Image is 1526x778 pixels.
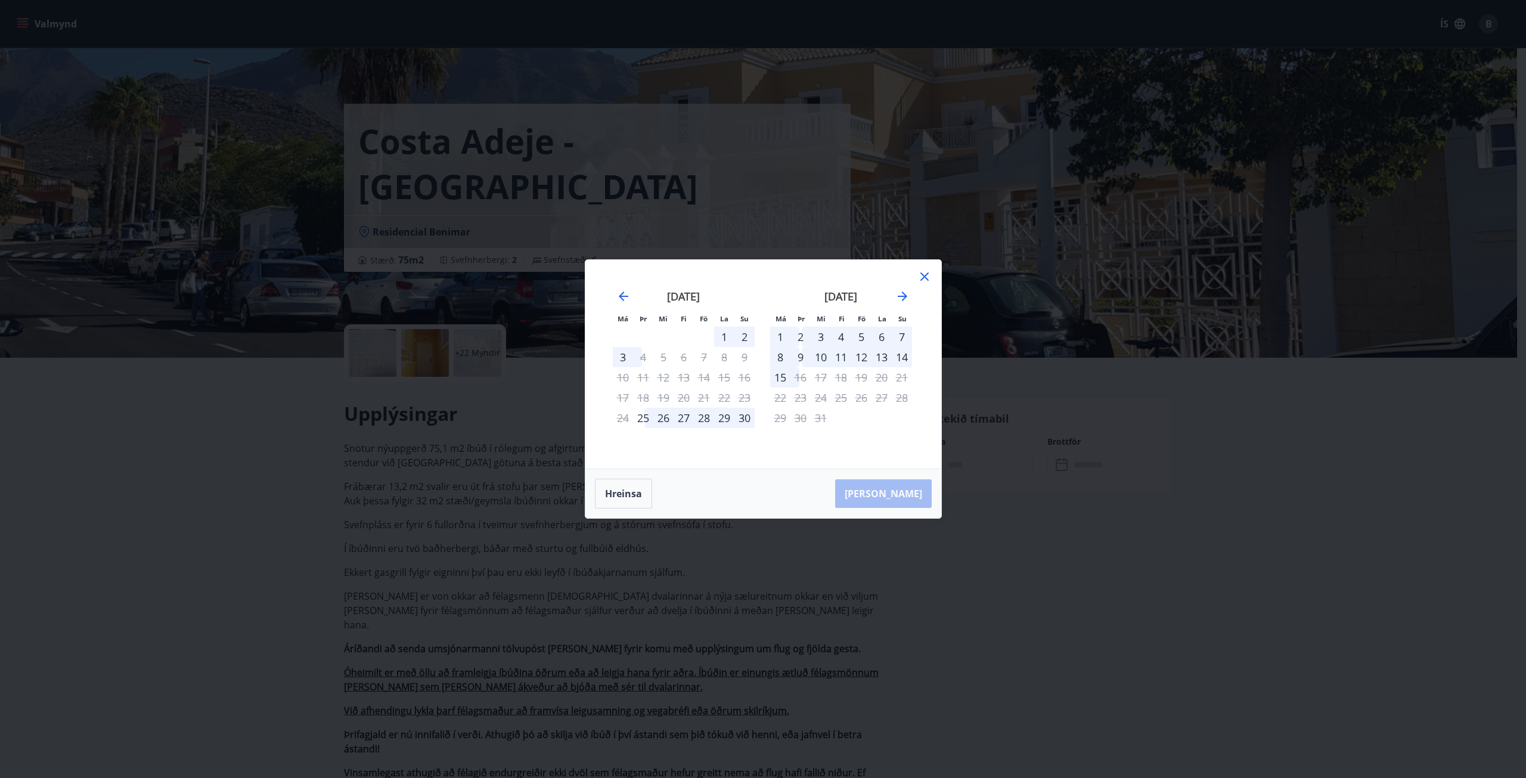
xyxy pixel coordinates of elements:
small: Fö [700,314,708,323]
td: þriðjudagur, 25. nóvember 2025 [633,408,653,428]
td: Not available. föstudagur, 14. nóvember 2025 [694,367,714,388]
td: Not available. laugardagur, 15. nóvember 2025 [714,367,734,388]
div: Move forward to switch to the next month. [895,289,910,303]
td: Not available. þriðjudagur, 16. desember 2025 [790,367,811,388]
div: 6 [871,327,892,347]
div: 15 [770,367,790,388]
div: 8 [770,347,790,367]
div: 4 [831,327,851,347]
div: 30 [734,408,755,428]
td: Not available. þriðjudagur, 18. nóvember 2025 [633,388,653,408]
td: þriðjudagur, 2. desember 2025 [790,327,811,347]
td: Not available. fimmtudagur, 13. nóvember 2025 [674,367,694,388]
td: sunnudagur, 7. desember 2025 [892,327,912,347]
td: Not available. föstudagur, 26. desember 2025 [851,388,871,408]
td: Not available. sunnudagur, 16. nóvember 2025 [734,367,755,388]
small: La [878,314,886,323]
div: Aðeins útritun í boði [633,347,653,367]
td: Not available. miðvikudagur, 19. nóvember 2025 [653,388,674,408]
td: Not available. fimmtudagur, 18. desember 2025 [831,367,851,388]
small: Fö [858,314,866,323]
td: miðvikudagur, 10. desember 2025 [811,347,831,367]
strong: [DATE] [667,289,700,303]
div: 7 [892,327,912,347]
td: laugardagur, 29. nóvember 2025 [714,408,734,428]
td: miðvikudagur, 3. desember 2025 [811,327,831,347]
td: mánudagur, 3. nóvember 2025 [613,347,633,367]
strong: [DATE] [824,289,857,303]
td: föstudagur, 28. nóvember 2025 [694,408,714,428]
td: Not available. mánudagur, 17. nóvember 2025 [613,388,633,408]
td: Not available. mánudagur, 10. nóvember 2025 [613,367,633,388]
div: 9 [790,347,811,367]
td: Not available. föstudagur, 7. nóvember 2025 [694,347,714,367]
td: Not available. mánudagur, 22. desember 2025 [770,388,790,408]
td: Not available. laugardagur, 22. nóvember 2025 [714,388,734,408]
small: Su [740,314,749,323]
td: föstudagur, 12. desember 2025 [851,347,871,367]
td: Not available. þriðjudagur, 4. nóvember 2025 [633,347,653,367]
div: 5 [851,327,871,347]
td: fimmtudagur, 27. nóvember 2025 [674,408,694,428]
div: 1 [714,327,734,347]
div: 11 [831,347,851,367]
small: La [720,314,728,323]
td: Not available. föstudagur, 19. desember 2025 [851,367,871,388]
small: Þr [798,314,805,323]
div: 10 [811,347,831,367]
td: laugardagur, 1. nóvember 2025 [714,327,734,347]
td: laugardagur, 6. desember 2025 [871,327,892,347]
td: Not available. laugardagur, 8. nóvember 2025 [714,347,734,367]
td: mánudagur, 1. desember 2025 [770,327,790,347]
td: mánudagur, 8. desember 2025 [770,347,790,367]
td: Not available. mánudagur, 24. nóvember 2025 [613,408,633,428]
td: sunnudagur, 2. nóvember 2025 [734,327,755,347]
td: Not available. miðvikudagur, 24. desember 2025 [811,388,831,408]
td: Not available. laugardagur, 20. desember 2025 [871,367,892,388]
div: 29 [714,408,734,428]
td: Not available. föstudagur, 21. nóvember 2025 [694,388,714,408]
td: Not available. miðvikudagur, 12. nóvember 2025 [653,367,674,388]
div: 28 [694,408,714,428]
div: 12 [851,347,871,367]
div: 26 [653,408,674,428]
td: Not available. miðvikudagur, 5. nóvember 2025 [653,347,674,367]
small: Su [898,314,907,323]
td: Not available. miðvikudagur, 17. desember 2025 [811,367,831,388]
button: Hreinsa [595,479,652,509]
td: þriðjudagur, 9. desember 2025 [790,347,811,367]
td: Not available. sunnudagur, 28. desember 2025 [892,388,912,408]
div: 3 [613,347,633,367]
div: Aðeins útritun í boði [790,367,811,388]
td: Not available. þriðjudagur, 11. nóvember 2025 [633,367,653,388]
div: 2 [734,327,755,347]
small: Þr [640,314,647,323]
div: Aðeins innritun í boði [633,408,653,428]
td: mánudagur, 15. desember 2025 [770,367,790,388]
small: Fi [681,314,687,323]
div: 2 [790,327,811,347]
td: laugardagur, 13. desember 2025 [871,347,892,367]
td: Not available. sunnudagur, 9. nóvember 2025 [734,347,755,367]
small: Mi [659,314,668,323]
td: miðvikudagur, 26. nóvember 2025 [653,408,674,428]
td: Not available. þriðjudagur, 30. desember 2025 [790,408,811,428]
div: 14 [892,347,912,367]
div: 3 [811,327,831,347]
td: Not available. miðvikudagur, 31. desember 2025 [811,408,831,428]
td: Not available. þriðjudagur, 23. desember 2025 [790,388,811,408]
td: fimmtudagur, 4. desember 2025 [831,327,851,347]
td: fimmtudagur, 11. desember 2025 [831,347,851,367]
div: Move backward to switch to the previous month. [616,289,631,303]
td: Not available. sunnudagur, 21. desember 2025 [892,367,912,388]
td: Not available. sunnudagur, 23. nóvember 2025 [734,388,755,408]
td: Not available. mánudagur, 29. desember 2025 [770,408,790,428]
td: Not available. fimmtudagur, 6. nóvember 2025 [674,347,694,367]
div: 27 [674,408,694,428]
td: sunnudagur, 14. desember 2025 [892,347,912,367]
div: Calendar [600,274,927,454]
td: Not available. fimmtudagur, 20. nóvember 2025 [674,388,694,408]
div: 13 [871,347,892,367]
td: sunnudagur, 30. nóvember 2025 [734,408,755,428]
td: föstudagur, 5. desember 2025 [851,327,871,347]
